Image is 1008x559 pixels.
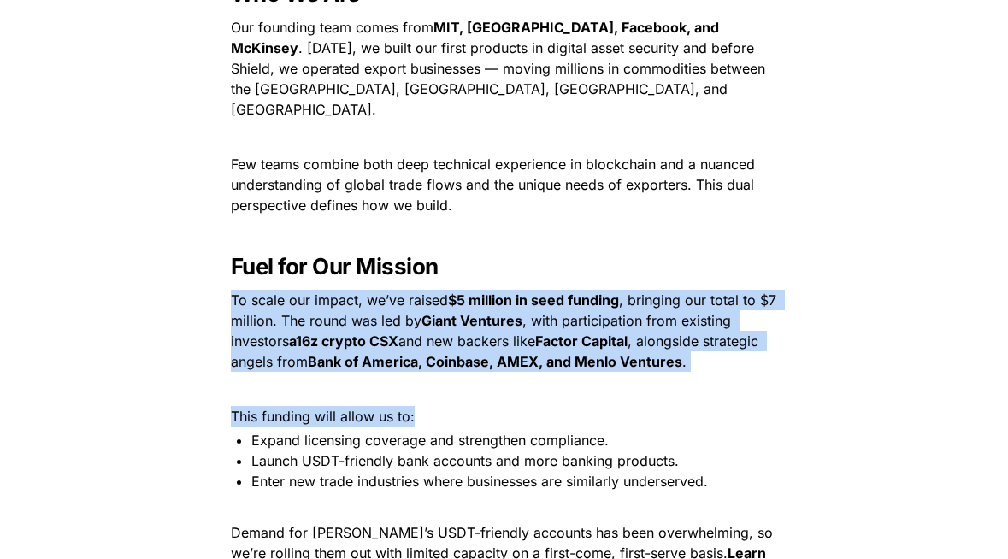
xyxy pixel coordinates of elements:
[231,19,433,36] span: Our founding team comes from
[231,156,759,214] span: Few teams combine both deep technical experience in blockchain and a nuanced understanding of glo...
[398,332,535,350] span: and new backers like
[289,332,398,350] strong: a16z crypto CSX
[251,473,708,490] span: Enter new trade industries where businesses are similarly underserved.
[535,332,628,350] strong: Factor Capital
[251,432,609,449] span: Expand licensing coverage and strengthen compliance.
[251,452,679,469] span: Launch USDT-friendly bank accounts and more banking products.
[231,253,439,279] strong: Fuel for Our Mission
[682,353,687,370] span: .
[421,312,522,329] strong: Giant Ventures
[448,291,619,309] strong: $5 million in seed funding
[231,39,769,118] span: . [DATE], we built our first products in digital asset security and before Shield, we operated ex...
[231,19,722,56] strong: MIT, [GEOGRAPHIC_DATA], Facebook, and McKinsey
[308,353,682,370] strong: Bank of America, Coinbase, AMEX, and Menlo Ventures
[231,408,415,425] span: This funding will allow us to:
[231,291,448,309] span: To scale our impact, we’ve raised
